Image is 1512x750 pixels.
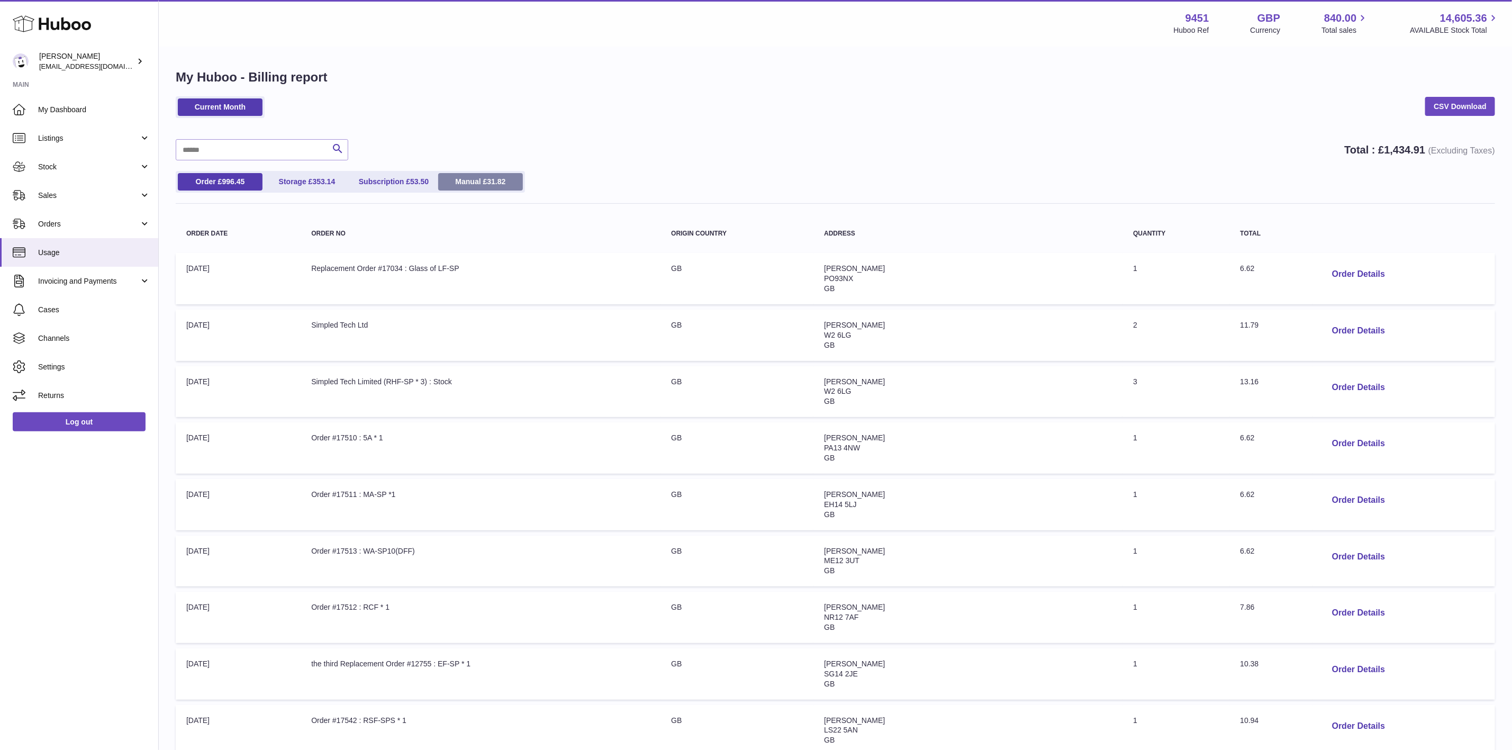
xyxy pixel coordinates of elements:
[301,422,660,474] td: Order #17510 : 5A * 1
[824,341,835,349] span: GB
[824,274,853,283] span: PO93NX
[1241,433,1255,442] span: 6.62
[1324,716,1393,737] button: Order Details
[824,736,835,744] span: GB
[1122,253,1229,304] td: 1
[39,62,156,70] span: [EMAIL_ADDRESS][DOMAIN_NAME]
[301,479,660,530] td: Order #17511 : MA-SP *1
[1257,11,1280,25] strong: GBP
[301,536,660,587] td: Order #17513 : WA-SP10(DFF)
[176,69,1495,86] h1: My Huboo - Billing report
[660,422,813,474] td: GB
[824,331,851,339] span: W2 6LG
[38,219,139,229] span: Orders
[1321,25,1369,35] span: Total sales
[312,177,335,186] span: 353.14
[176,479,301,530] td: [DATE]
[1122,310,1229,361] td: 2
[824,490,885,499] span: [PERSON_NAME]
[38,162,139,172] span: Stock
[824,566,835,575] span: GB
[178,173,262,191] a: Order £996.45
[824,603,885,611] span: [PERSON_NAME]
[824,613,858,621] span: NR12 7AF
[1241,321,1259,329] span: 11.79
[1324,377,1393,399] button: Order Details
[824,556,859,565] span: ME12 3UT
[660,648,813,700] td: GB
[1185,11,1209,25] strong: 9451
[410,177,429,186] span: 53.50
[824,547,885,555] span: [PERSON_NAME]
[824,500,856,509] span: EH14 5LJ
[1241,603,1255,611] span: 7.86
[178,98,262,116] a: Current Month
[1241,547,1255,555] span: 6.62
[1122,648,1229,700] td: 1
[176,536,301,587] td: [DATE]
[38,276,139,286] span: Invoicing and Payments
[1440,11,1487,25] span: 14,605.36
[1324,433,1393,455] button: Order Details
[38,305,150,315] span: Cases
[824,680,835,688] span: GB
[1410,11,1499,35] a: 14,605.36 AVAILABLE Stock Total
[1324,11,1356,25] span: 840.00
[301,220,660,248] th: Order no
[176,592,301,643] td: [DATE]
[38,105,150,115] span: My Dashboard
[660,253,813,304] td: GB
[301,253,660,304] td: Replacement Order #17034 : Glass of LF-SP
[222,177,245,186] span: 996.45
[824,284,835,293] span: GB
[824,444,860,452] span: PA13 4NW
[1425,97,1495,116] a: CSV Download
[824,716,885,725] span: [PERSON_NAME]
[176,422,301,474] td: [DATE]
[39,51,134,71] div: [PERSON_NAME]
[13,53,29,69] img: internalAdmin-9451@internal.huboo.com
[38,333,150,344] span: Channels
[824,433,885,442] span: [PERSON_NAME]
[1241,377,1259,386] span: 13.16
[176,310,301,361] td: [DATE]
[1324,546,1393,568] button: Order Details
[824,264,885,273] span: [PERSON_NAME]
[1174,25,1209,35] div: Huboo Ref
[1324,320,1393,342] button: Order Details
[487,177,505,186] span: 31.82
[301,592,660,643] td: Order #17512 : RCF * 1
[1230,220,1313,248] th: Total
[660,592,813,643] td: GB
[1384,144,1426,156] span: 1,434.91
[38,362,150,372] span: Settings
[38,133,139,143] span: Listings
[38,191,139,201] span: Sales
[1324,264,1393,285] button: Order Details
[824,377,885,386] span: [PERSON_NAME]
[813,220,1122,248] th: Address
[1122,479,1229,530] td: 1
[824,623,835,631] span: GB
[438,173,523,191] a: Manual £31.82
[13,412,146,431] a: Log out
[38,248,150,258] span: Usage
[38,391,150,401] span: Returns
[1324,659,1393,681] button: Order Details
[824,510,835,519] span: GB
[301,366,660,418] td: Simpled Tech Limited (RHF-SP * 3) : Stock
[1324,602,1393,624] button: Order Details
[824,397,835,405] span: GB
[1241,490,1255,499] span: 6.62
[1122,220,1229,248] th: Quantity
[824,659,885,668] span: [PERSON_NAME]
[1321,11,1369,35] a: 840.00 Total sales
[824,387,851,395] span: W2 6LG
[301,310,660,361] td: Simpled Tech Ltd
[301,648,660,700] td: the third Replacement Order #12755 : EF-SP * 1
[824,670,858,678] span: SG14 2JE
[265,173,349,191] a: Storage £353.14
[660,220,813,248] th: Origin Country
[351,173,436,191] a: Subscription £53.50
[1251,25,1281,35] div: Currency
